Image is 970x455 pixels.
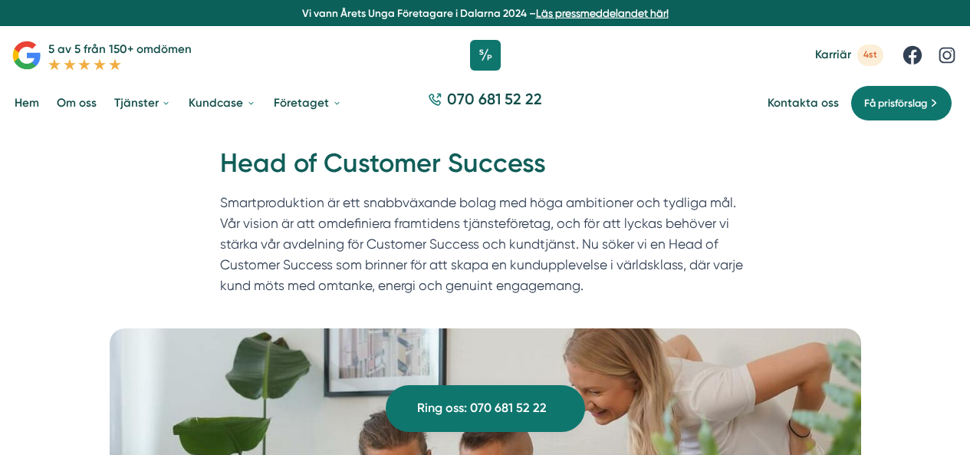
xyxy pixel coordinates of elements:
a: Få prisförslag [850,85,952,121]
span: 070 681 52 22 [447,89,542,110]
a: Kundcase [186,84,258,123]
a: Om oss [54,84,100,123]
a: Företaget [271,84,344,123]
h1: Head of Customer Success [220,146,751,193]
a: 070 681 52 22 [422,89,548,118]
a: Karriär 4st [815,45,883,65]
span: 4st [857,45,883,65]
a: Hem [12,84,42,123]
p: 5 av 5 från 150+ omdömen [48,40,192,58]
a: Kontakta oss [768,96,839,110]
a: Läs pressmeddelandet här! [536,7,669,19]
a: Ring oss: 070 681 52 22 [386,385,585,432]
span: Karriär [815,48,851,62]
a: Tjänster [111,84,174,123]
p: Smartproduktion är ett snabbväxande bolag med höga ambitioner och tydliga mål. Vår vision är att ... [220,193,751,304]
p: Vi vann Årets Unga Företagare i Dalarna 2024 – [6,6,965,21]
span: Få prisförslag [864,95,927,111]
span: Ring oss: 070 681 52 22 [417,398,547,418]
